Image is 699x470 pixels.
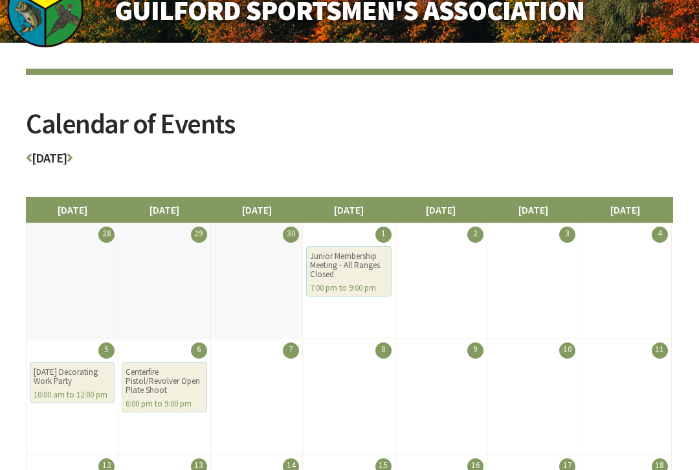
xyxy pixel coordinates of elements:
[191,342,207,359] div: 6
[191,227,207,243] div: 29
[283,227,299,243] div: 30
[579,197,671,223] li: [DATE]
[126,368,203,395] div: Centerfire Pistol/Revolver Open Plate Shoot
[302,197,395,223] li: [DATE]
[467,227,483,243] div: 2
[310,284,387,293] div: 7:00 pm to 9:00 pm
[26,109,673,151] h2: Calendar of Events
[26,151,673,171] h3: [DATE]
[98,342,115,359] div: 5
[26,197,118,223] li: [DATE]
[559,227,575,243] div: 3
[34,390,111,399] div: 10:00 am to 12:00 pm
[652,227,668,243] div: 4
[375,342,392,359] div: 8
[487,197,579,223] li: [DATE]
[283,342,299,359] div: 7
[310,252,387,279] div: Junior Membership Meeting - All Ranges Closed
[467,342,483,359] div: 9
[210,197,303,223] li: [DATE]
[126,399,203,408] div: 6:00 pm to 9:00 pm
[559,342,575,359] div: 10
[652,342,668,359] div: 11
[395,197,487,223] li: [DATE]
[118,197,210,223] li: [DATE]
[98,227,115,243] div: 28
[34,368,111,386] div: [DATE] Decorating Work Party
[375,227,392,243] div: 1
